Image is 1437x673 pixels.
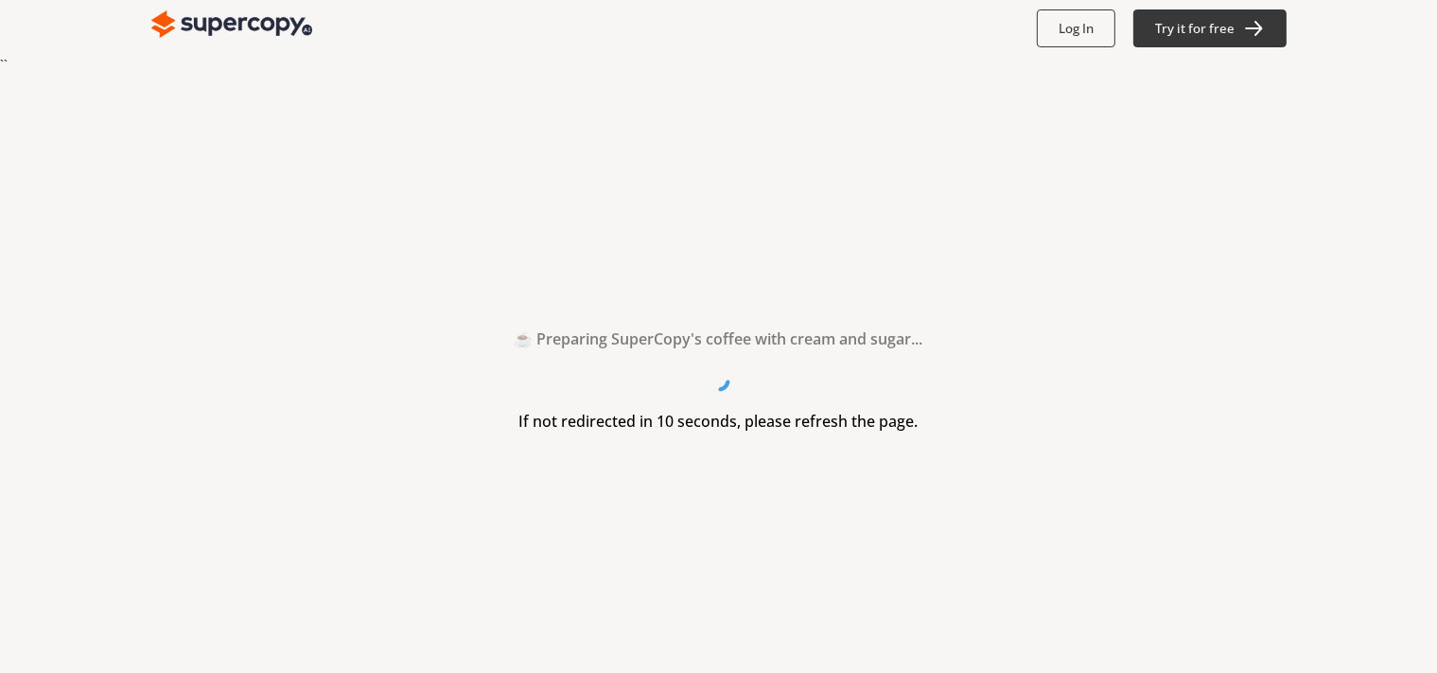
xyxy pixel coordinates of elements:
[1155,20,1235,37] b: Try it for free
[1059,20,1094,37] b: Log In
[1037,9,1115,47] button: Log In
[151,6,312,44] img: Close
[519,407,919,435] h3: If not redirected in 10 seconds, please refresh the page.
[1133,9,1287,47] button: Try it for free
[515,325,923,353] h2: ☕ Preparing SuperCopy's coffee with cream and sugar...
